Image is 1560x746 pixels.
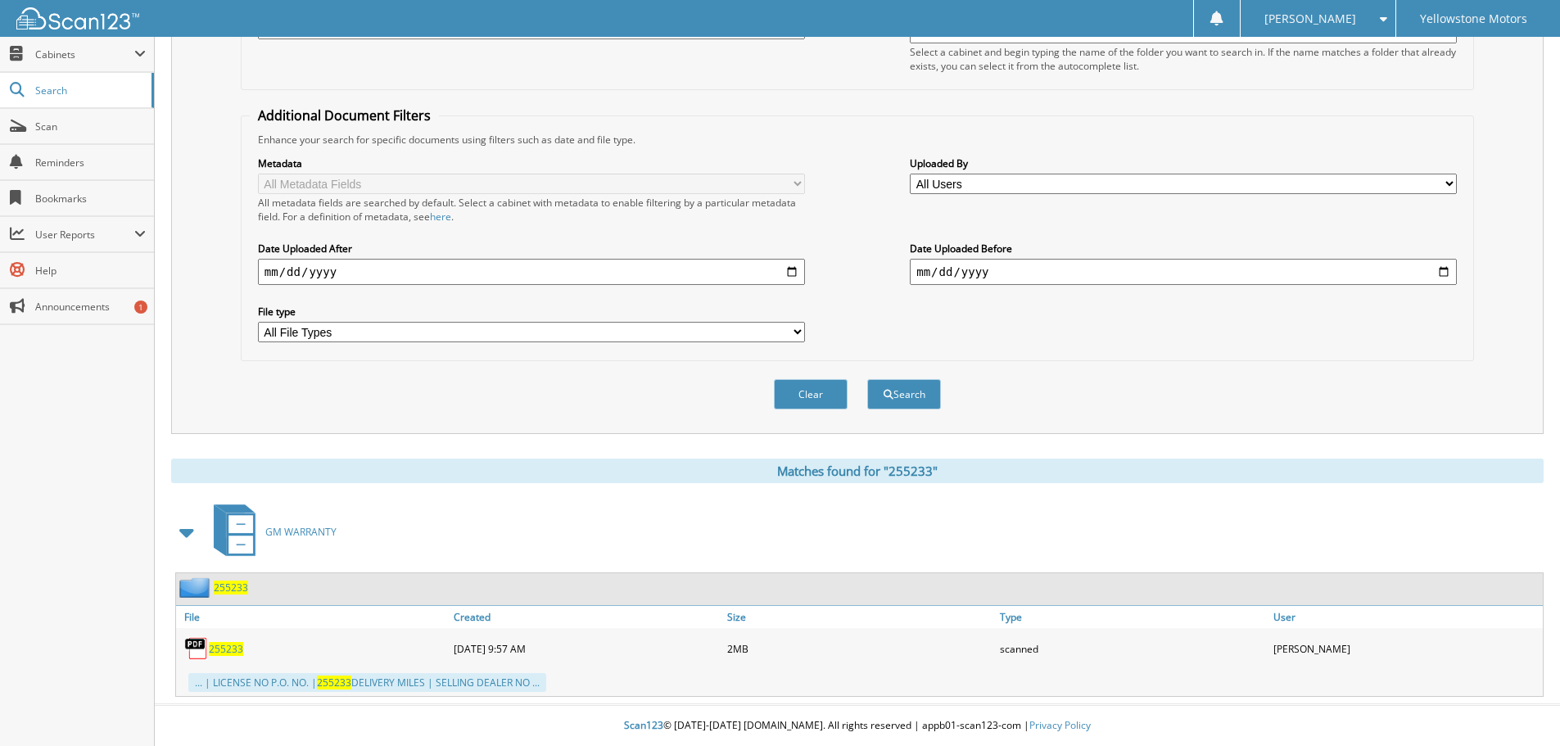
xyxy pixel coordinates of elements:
[250,133,1465,147] div: Enhance your search for specific documents using filters such as date and file type.
[258,156,805,170] label: Metadata
[258,242,805,255] label: Date Uploaded After
[35,84,143,97] span: Search
[867,379,941,409] button: Search
[176,606,450,628] a: File
[214,581,248,595] a: 255233
[35,264,146,278] span: Help
[35,228,134,242] span: User Reports
[996,632,1269,665] div: scanned
[265,525,337,539] span: GM WARRANTY
[1269,632,1543,665] div: [PERSON_NAME]
[35,47,134,61] span: Cabinets
[1420,14,1527,24] span: Yellowstone Motors
[258,305,805,319] label: File type
[258,259,805,285] input: start
[910,45,1457,73] div: Select a cabinet and begin typing the name of the folder you want to search in. If the name match...
[317,676,351,689] span: 255233
[910,242,1457,255] label: Date Uploaded Before
[723,632,997,665] div: 2MB
[624,718,663,732] span: Scan123
[184,636,209,661] img: PDF.png
[430,210,451,224] a: here
[171,459,1544,483] div: Matches found for "255233"
[209,642,243,656] a: 255233
[155,706,1560,746] div: © [DATE]-[DATE] [DOMAIN_NAME]. All rights reserved | appb01-scan123-com |
[258,196,805,224] div: All metadata fields are searched by default. Select a cabinet with metadata to enable filtering b...
[910,259,1457,285] input: end
[16,7,139,29] img: scan123-logo-white.svg
[723,606,997,628] a: Size
[35,156,146,170] span: Reminders
[134,301,147,314] div: 1
[204,500,337,564] a: GM WARRANTY
[35,192,146,206] span: Bookmarks
[188,673,546,692] div: ... | LICENSE NO P.O. NO. | DELIVERY MILES | SELLING DEALER NO ...
[250,106,439,124] legend: Additional Document Filters
[450,632,723,665] div: [DATE] 9:57 AM
[35,120,146,133] span: Scan
[179,577,214,598] img: folder2.png
[1269,606,1543,628] a: User
[1264,14,1356,24] span: [PERSON_NAME]
[910,156,1457,170] label: Uploaded By
[35,300,146,314] span: Announcements
[774,379,848,409] button: Clear
[1029,718,1091,732] a: Privacy Policy
[996,606,1269,628] a: Type
[450,606,723,628] a: Created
